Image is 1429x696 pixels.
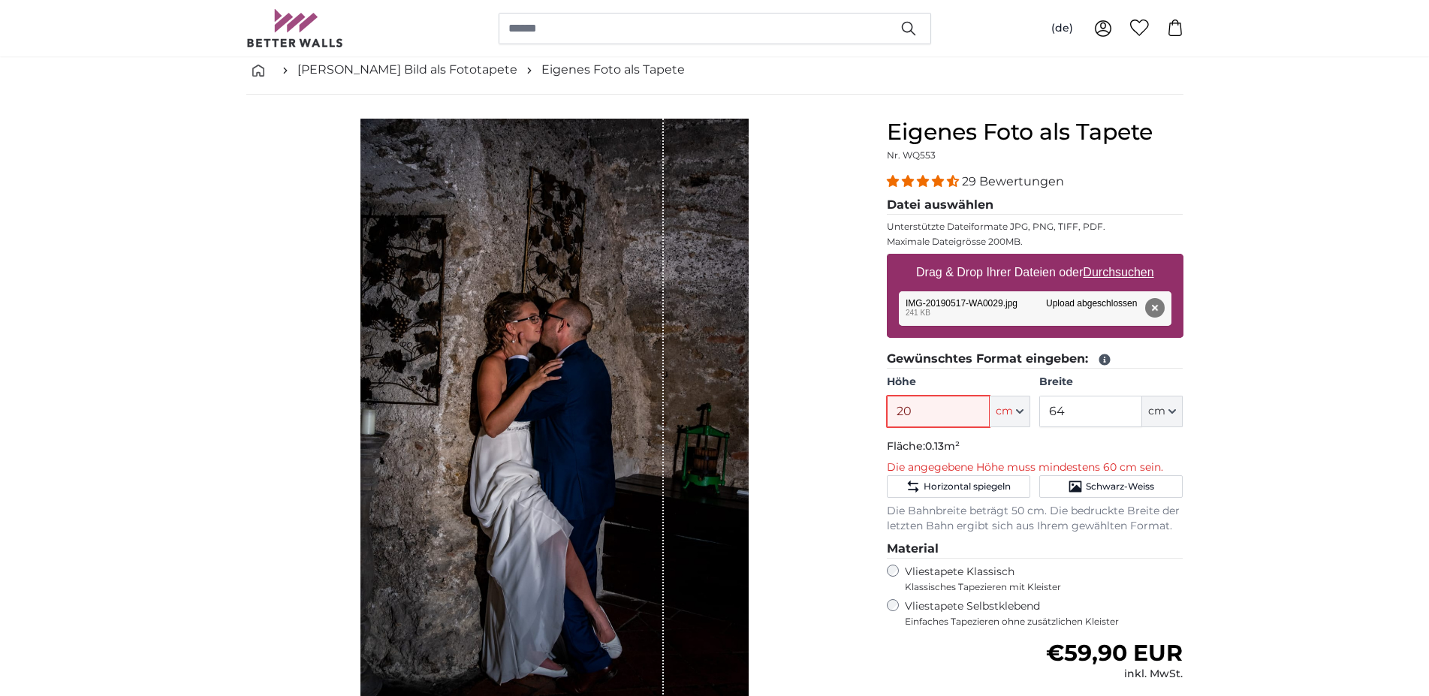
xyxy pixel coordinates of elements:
[887,375,1030,390] label: Höhe
[905,616,1183,628] span: Einfaches Tapezieren ohne zusätzlichen Kleister
[1039,375,1183,390] label: Breite
[887,504,1183,534] p: Die Bahnbreite beträgt 50 cm. Die bedruckte Breite der letzten Bahn ergibt sich aus Ihrem gewählt...
[246,46,1183,95] nav: breadcrumbs
[887,236,1183,248] p: Maximale Dateigrösse 200MB.
[905,581,1171,593] span: Klassisches Tapezieren mit Kleister
[887,540,1183,559] legend: Material
[1086,481,1154,493] span: Schwarz-Weiss
[887,174,962,188] span: 4.34 stars
[1083,266,1153,279] u: Durchsuchen
[887,119,1183,146] h1: Eigenes Foto als Tapete
[887,350,1183,369] legend: Gewünschtes Format eingeben:
[887,196,1183,215] legend: Datei auswählen
[1148,404,1165,419] span: cm
[1046,667,1183,682] div: inkl. MwSt.
[887,475,1030,498] button: Horizontal spiegeln
[924,481,1011,493] span: Horizontal spiegeln
[1142,396,1183,427] button: cm
[887,439,1183,454] p: Fläche:
[1039,15,1085,42] button: (de)
[541,61,685,79] a: Eigenes Foto als Tapete
[887,221,1183,233] p: Unterstützte Dateiformate JPG, PNG, TIFF, PDF.
[887,460,1183,475] p: Die angegebene Höhe muss mindestens 60 cm sein.
[297,61,517,79] a: [PERSON_NAME] Bild als Fototapete
[910,258,1160,288] label: Drag & Drop Ihrer Dateien oder
[1039,475,1183,498] button: Schwarz-Weiss
[905,565,1171,593] label: Vliestapete Klassisch
[1046,639,1183,667] span: €59,90 EUR
[246,9,344,47] img: Betterwalls
[905,599,1183,628] label: Vliestapete Selbstklebend
[887,149,936,161] span: Nr. WQ553
[962,174,1064,188] span: 29 Bewertungen
[925,439,960,453] span: 0.13m²
[990,396,1030,427] button: cm
[996,404,1013,419] span: cm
